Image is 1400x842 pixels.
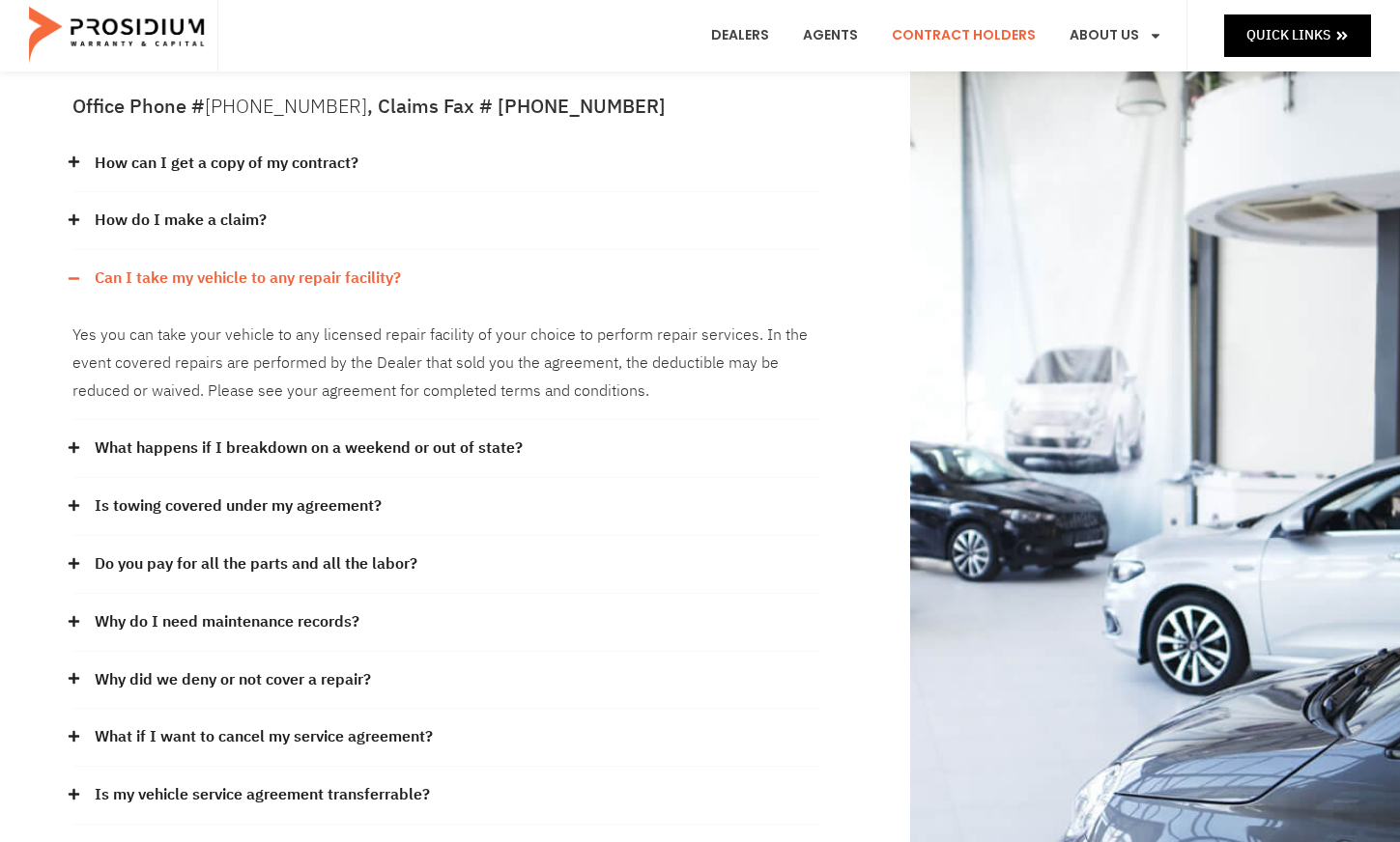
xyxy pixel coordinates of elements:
[95,608,359,636] a: Why do I need maintenance records?
[95,207,267,235] a: How do I make a claim?
[95,723,433,751] a: What if I want to cancel my service agreement?
[205,92,367,121] a: [PHONE_NUMBER]
[95,666,371,694] a: Why did we deny or not cover a repair?
[95,435,523,463] a: What happens if I breakdown on a weekend or out of state?
[72,192,818,250] div: How do I make a claim?
[95,492,382,520] a: Is towing covered under my agreement?
[1224,14,1371,56] a: Quick Links
[72,652,818,710] div: Why did we deny or not cover a repair?
[72,536,818,594] div: Do you pay for all the parts and all the labor?
[72,97,818,116] h5: Office Phone # , Claims Fax # [PHONE_NUMBER]
[1246,23,1330,47] span: Quick Links
[72,594,818,652] div: Why do I need maintenance records?
[95,150,358,178] a: How can I get a copy of my contract?
[72,767,818,825] div: Is my vehicle service agreement transferrable?
[72,135,818,193] div: How can I get a copy of my contract?
[95,550,417,578] a: Do you pay for all the parts and all the labor?
[72,250,818,307] div: Can I take my vehicle to any repair facility?
[95,781,430,809] a: Is my vehicle service agreement transferrable?
[72,709,818,767] div: What if I want to cancel my service agreement?
[72,307,818,420] div: Can I take my vehicle to any repair facility?
[72,478,818,536] div: Is towing covered under my agreement?
[95,265,401,293] a: Can I take my vehicle to any repair facility?
[72,420,818,478] div: What happens if I breakdown on a weekend or out of state?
